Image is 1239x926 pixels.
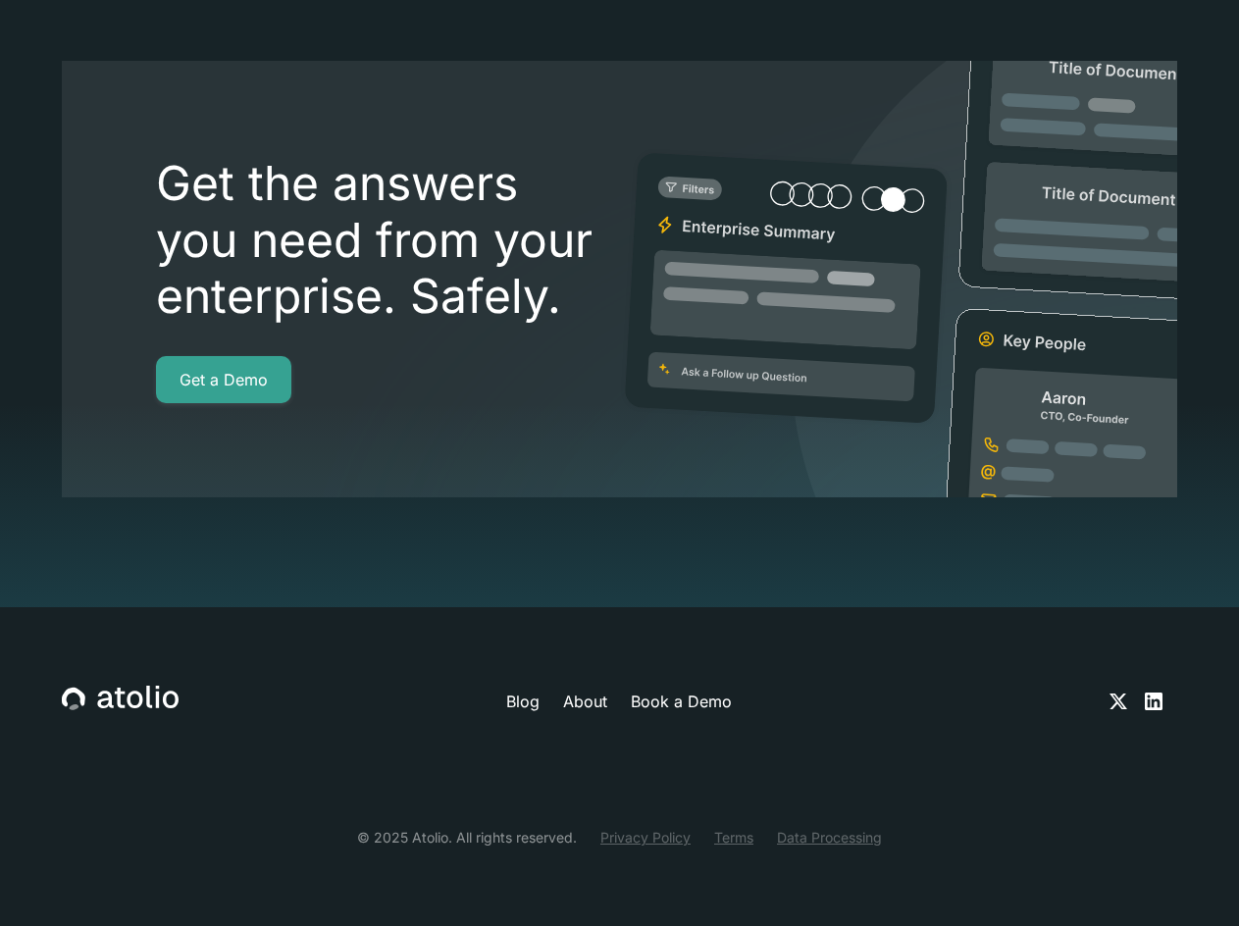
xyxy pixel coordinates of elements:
[619,61,1177,497] img: image
[563,690,607,713] a: About
[156,155,705,325] h2: Get the answers you need from your enterprise. Safely.
[156,356,291,403] a: Get a Demo
[1141,832,1239,926] iframe: Chat Widget
[777,827,882,848] a: Data Processing
[506,690,540,713] a: Blog
[600,827,691,848] a: Privacy Policy
[357,827,577,848] div: © 2025 Atolio. All rights reserved.
[631,690,732,713] a: Book a Demo
[714,827,753,848] a: Terms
